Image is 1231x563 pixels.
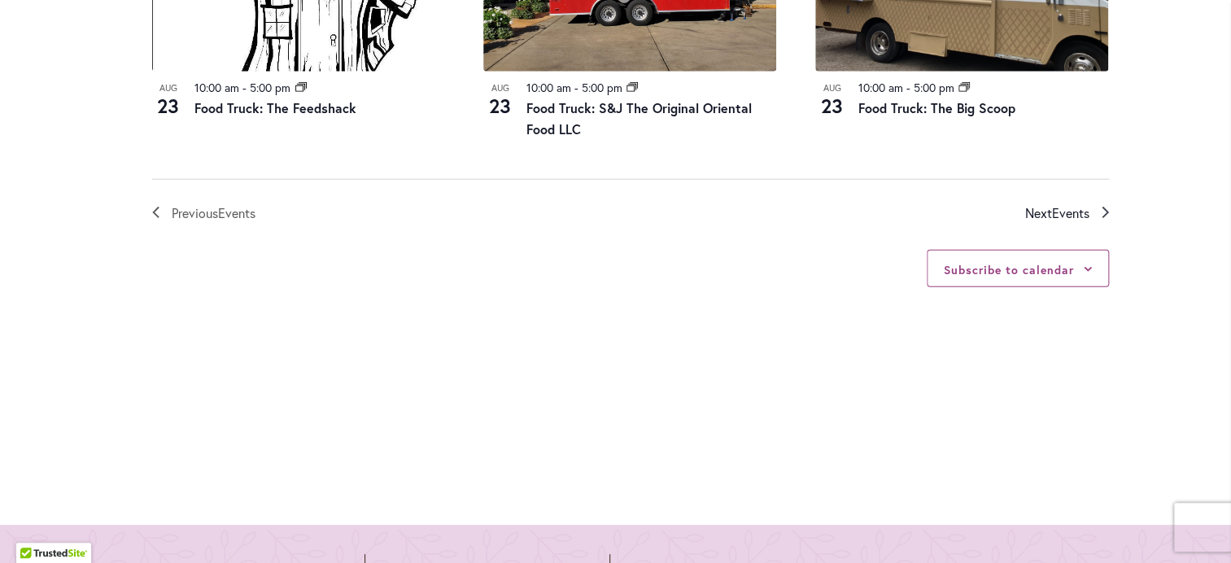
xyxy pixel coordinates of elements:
time: 5:00 pm [581,80,622,95]
span: Events [218,204,255,221]
a: Food Truck: S&J The Original Oriental Food LLC [526,99,751,137]
time: 10:00 am [858,80,902,95]
a: Food Truck: The Feedshack [194,99,356,116]
span: 23 [152,92,185,120]
span: 23 [483,92,516,120]
time: 10:00 am [526,80,570,95]
span: Aug [815,81,848,95]
span: - [242,80,247,95]
span: Events [1052,204,1089,221]
time: 10:00 am [194,80,239,95]
time: 5:00 pm [913,80,954,95]
span: 23 [815,92,848,120]
span: Next [1025,203,1089,224]
span: - [906,80,910,95]
iframe: Launch Accessibility Center [12,505,58,551]
a: Next Events [1025,203,1109,224]
span: Aug [152,81,185,95]
span: - [574,80,578,95]
time: 5:00 pm [250,80,290,95]
span: Aug [483,81,516,95]
a: Food Truck: The Big Scoop [858,99,1015,116]
a: Previous Events [152,203,255,224]
button: Subscribe to calendar [944,262,1073,277]
span: Previous [172,203,255,224]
